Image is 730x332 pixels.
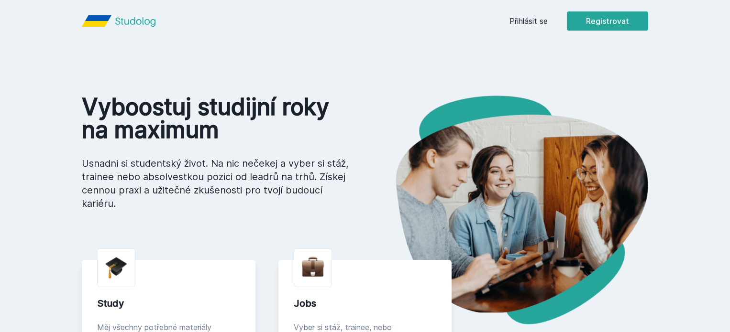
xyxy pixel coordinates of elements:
img: briefcase.png [302,255,324,279]
img: hero.png [365,96,648,324]
div: Jobs [294,297,437,310]
img: graduation-cap.png [105,257,127,279]
p: Usnadni si studentský život. Na nic nečekej a vyber si stáž, trainee nebo absolvestkou pozici od ... [82,157,350,210]
button: Registrovat [567,11,648,31]
h1: Vyboostuj studijní roky na maximum [82,96,350,141]
a: Přihlásit se [509,15,548,27]
div: Study [97,297,240,310]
